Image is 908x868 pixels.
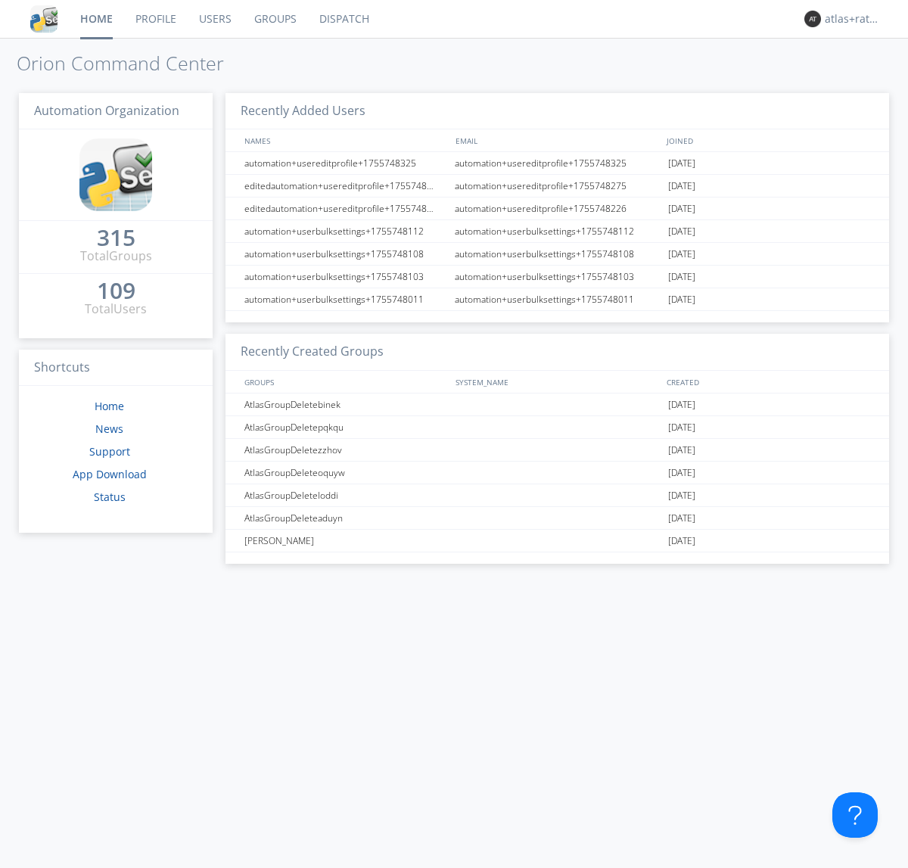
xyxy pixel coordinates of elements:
[452,129,663,151] div: EMAIL
[668,462,695,484] span: [DATE]
[241,266,450,288] div: automation+userbulksettings+1755748103
[225,334,889,371] h3: Recently Created Groups
[668,394,695,416] span: [DATE]
[80,247,152,265] div: Total Groups
[225,416,889,439] a: AtlasGroupDeletepqkqu[DATE]
[241,220,450,242] div: automation+userbulksettings+1755748112
[85,300,147,318] div: Total Users
[668,266,695,288] span: [DATE]
[97,230,135,247] a: 315
[668,220,695,243] span: [DATE]
[97,230,135,245] div: 315
[668,507,695,530] span: [DATE]
[241,129,448,151] div: NAMES
[663,371,875,393] div: CREATED
[225,243,889,266] a: automation+userbulksettings+1755748108automation+userbulksettings+1755748108[DATE]
[668,416,695,439] span: [DATE]
[452,371,663,393] div: SYSTEM_NAME
[95,422,123,436] a: News
[663,129,875,151] div: JOINED
[451,175,664,197] div: automation+usereditprofile+1755748275
[89,444,130,459] a: Support
[241,243,450,265] div: automation+userbulksettings+1755748108
[225,266,889,288] a: automation+userbulksettings+1755748103automation+userbulksettings+1755748103[DATE]
[451,220,664,242] div: automation+userbulksettings+1755748112
[241,394,450,415] div: AtlasGroupDeletebinek
[225,198,889,220] a: editedautomation+usereditprofile+1755748226automation+usereditprofile+1755748226[DATE]
[241,439,450,461] div: AtlasGroupDeletezzhov
[241,484,450,506] div: AtlasGroupDeleteloddi
[225,507,889,530] a: AtlasGroupDeleteaduyn[DATE]
[451,198,664,219] div: automation+usereditprofile+1755748226
[19,350,213,387] h3: Shortcuts
[668,530,695,552] span: [DATE]
[451,266,664,288] div: automation+userbulksettings+1755748103
[668,439,695,462] span: [DATE]
[832,792,878,838] iframe: Toggle Customer Support
[451,243,664,265] div: automation+userbulksettings+1755748108
[225,152,889,175] a: automation+usereditprofile+1755748325automation+usereditprofile+1755748325[DATE]
[241,416,450,438] div: AtlasGroupDeletepqkqu
[30,5,58,33] img: cddb5a64eb264b2086981ab96f4c1ba7
[225,530,889,552] a: [PERSON_NAME][DATE]
[241,462,450,484] div: AtlasGroupDeleteoquyw
[225,220,889,243] a: automation+userbulksettings+1755748112automation+userbulksettings+1755748112[DATE]
[225,288,889,311] a: automation+userbulksettings+1755748011automation+userbulksettings+1755748011[DATE]
[668,152,695,175] span: [DATE]
[668,243,695,266] span: [DATE]
[241,198,450,219] div: editedautomation+usereditprofile+1755748226
[241,152,450,174] div: automation+usereditprofile+1755748325
[225,484,889,507] a: AtlasGroupDeleteloddi[DATE]
[79,138,152,211] img: cddb5a64eb264b2086981ab96f4c1ba7
[668,198,695,220] span: [DATE]
[825,11,882,26] div: atlas+ratelimit
[668,288,695,311] span: [DATE]
[804,11,821,27] img: 373638.png
[241,288,450,310] div: automation+userbulksettings+1755748011
[668,484,695,507] span: [DATE]
[225,394,889,416] a: AtlasGroupDeletebinek[DATE]
[241,507,450,529] div: AtlasGroupDeleteaduyn
[34,102,179,119] span: Automation Organization
[668,175,695,198] span: [DATE]
[97,283,135,298] div: 109
[225,175,889,198] a: editedautomation+usereditprofile+1755748275automation+usereditprofile+1755748275[DATE]
[95,399,124,413] a: Home
[451,152,664,174] div: automation+usereditprofile+1755748325
[225,93,889,130] h3: Recently Added Users
[241,371,448,393] div: GROUPS
[97,283,135,300] a: 109
[94,490,126,504] a: Status
[241,530,450,552] div: [PERSON_NAME]
[73,467,147,481] a: App Download
[225,462,889,484] a: AtlasGroupDeleteoquyw[DATE]
[241,175,450,197] div: editedautomation+usereditprofile+1755748275
[451,288,664,310] div: automation+userbulksettings+1755748011
[225,439,889,462] a: AtlasGroupDeletezzhov[DATE]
